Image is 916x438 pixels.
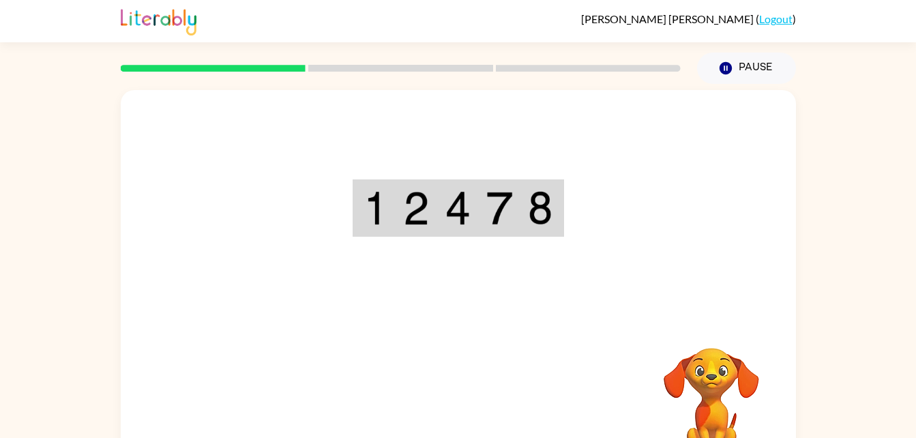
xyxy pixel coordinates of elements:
img: 2 [403,191,429,225]
img: Literably [121,5,196,35]
div: ( ) [581,12,796,25]
span: [PERSON_NAME] [PERSON_NAME] [581,12,756,25]
img: 7 [486,191,512,225]
img: 4 [445,191,471,225]
img: 8 [528,191,552,225]
img: 1 [364,191,388,225]
a: Logout [759,12,793,25]
button: Pause [697,53,796,84]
